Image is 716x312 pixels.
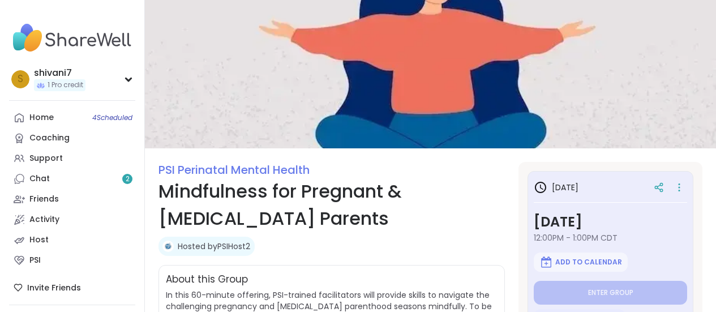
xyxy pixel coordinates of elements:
[29,153,63,164] div: Support
[9,277,135,298] div: Invite Friends
[9,18,135,58] img: ShareWell Nav Logo
[178,241,250,252] a: Hosted byPSIHost2
[29,112,54,123] div: Home
[29,214,59,225] div: Activity
[162,241,174,252] img: PSIHost2
[534,232,687,243] span: 12:00PM - 1:00PM CDT
[29,133,70,144] div: Coaching
[48,80,83,90] span: 1 Pro credit
[9,108,135,128] a: Home4Scheduled
[588,288,633,297] span: Enter group
[29,234,49,246] div: Host
[9,210,135,230] a: Activity
[9,128,135,148] a: Coaching
[9,189,135,210] a: Friends
[92,113,132,122] span: 4 Scheduled
[534,281,687,305] button: Enter group
[29,173,50,185] div: Chat
[534,212,687,232] h3: [DATE]
[34,67,85,79] div: shivani7
[534,253,628,272] button: Add to Calendar
[166,272,248,287] h2: About this Group
[9,250,135,271] a: PSI
[9,230,135,250] a: Host
[158,178,505,232] h1: Mindfulness for Pregnant & [MEDICAL_DATA] Parents
[9,169,135,189] a: Chat2
[18,72,23,87] span: s
[29,255,41,266] div: PSI
[534,181,578,194] h3: [DATE]
[29,194,59,205] div: Friends
[555,258,622,267] span: Add to Calendar
[539,255,553,269] img: ShareWell Logomark
[126,174,130,184] span: 2
[158,162,310,178] a: PSI Perinatal Mental Health
[9,148,135,169] a: Support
